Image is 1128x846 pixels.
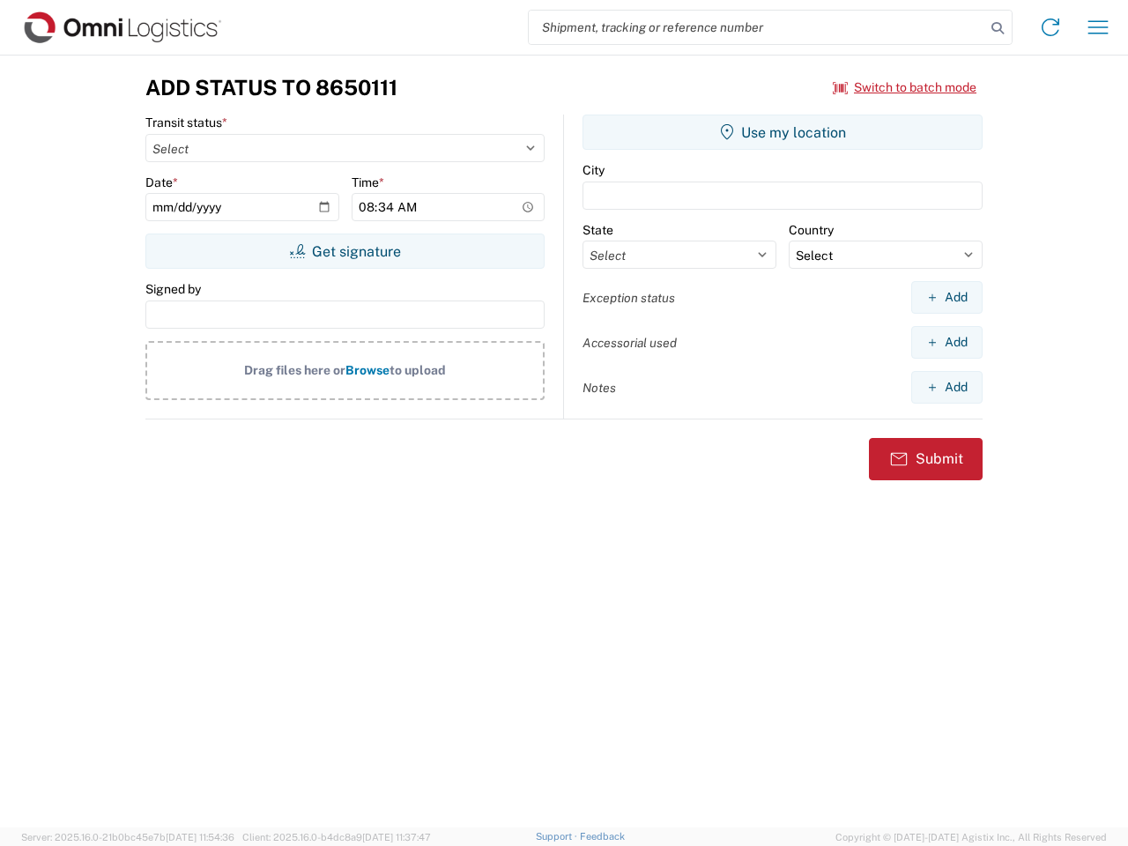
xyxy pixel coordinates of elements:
[583,335,677,351] label: Accessorial used
[21,832,234,842] span: Server: 2025.16.0-21b0bc45e7b
[869,438,983,480] button: Submit
[145,281,201,297] label: Signed by
[352,174,384,190] label: Time
[244,363,345,377] span: Drag files here or
[145,115,227,130] label: Transit status
[835,829,1107,845] span: Copyright © [DATE]-[DATE] Agistix Inc., All Rights Reserved
[242,832,431,842] span: Client: 2025.16.0-b4dc8a9
[583,290,675,306] label: Exception status
[583,222,613,238] label: State
[789,222,834,238] label: Country
[145,234,545,269] button: Get signature
[362,832,431,842] span: [DATE] 11:37:47
[583,115,983,150] button: Use my location
[390,363,446,377] span: to upload
[166,832,234,842] span: [DATE] 11:54:36
[145,75,397,100] h3: Add Status to 8650111
[345,363,390,377] span: Browse
[911,326,983,359] button: Add
[145,174,178,190] label: Date
[583,380,616,396] label: Notes
[583,162,605,178] label: City
[529,11,985,44] input: Shipment, tracking or reference number
[536,831,580,842] a: Support
[911,371,983,404] button: Add
[833,73,976,102] button: Switch to batch mode
[911,281,983,314] button: Add
[580,831,625,842] a: Feedback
